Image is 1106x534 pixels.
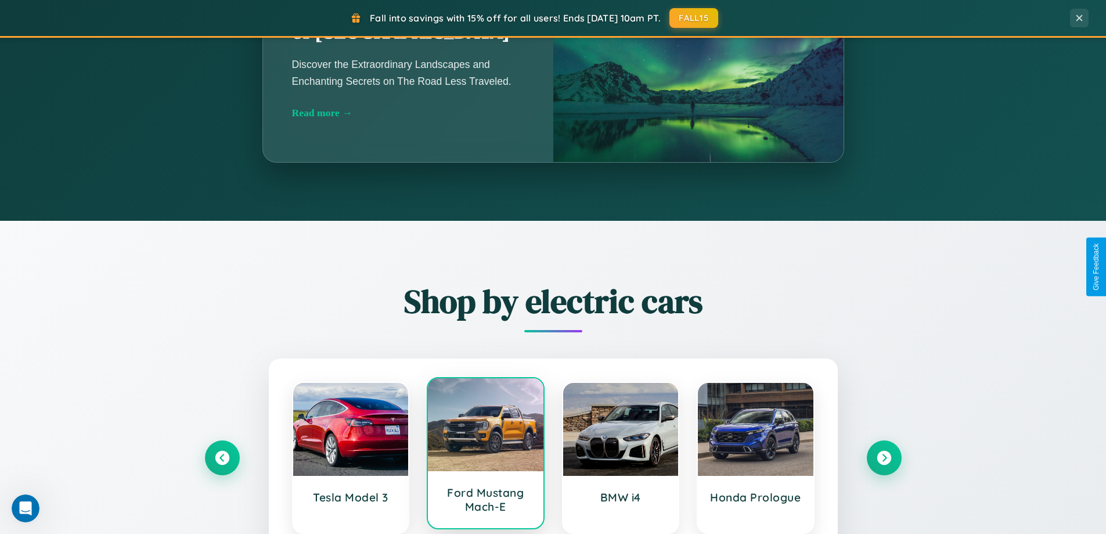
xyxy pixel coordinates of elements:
[370,12,661,24] span: Fall into savings with 15% off for all users! Ends [DATE] 10am PT.
[12,494,39,522] iframe: Intercom live chat
[292,107,524,119] div: Read more →
[439,486,532,514] h3: Ford Mustang Mach-E
[305,490,397,504] h3: Tesla Model 3
[292,56,524,89] p: Discover the Extraordinary Landscapes and Enchanting Secrets on The Road Less Traveled.
[205,279,902,324] h2: Shop by electric cars
[669,8,718,28] button: FALL15
[1092,243,1100,291] div: Give Feedback
[575,490,667,504] h3: BMW i4
[709,490,802,504] h3: Honda Prologue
